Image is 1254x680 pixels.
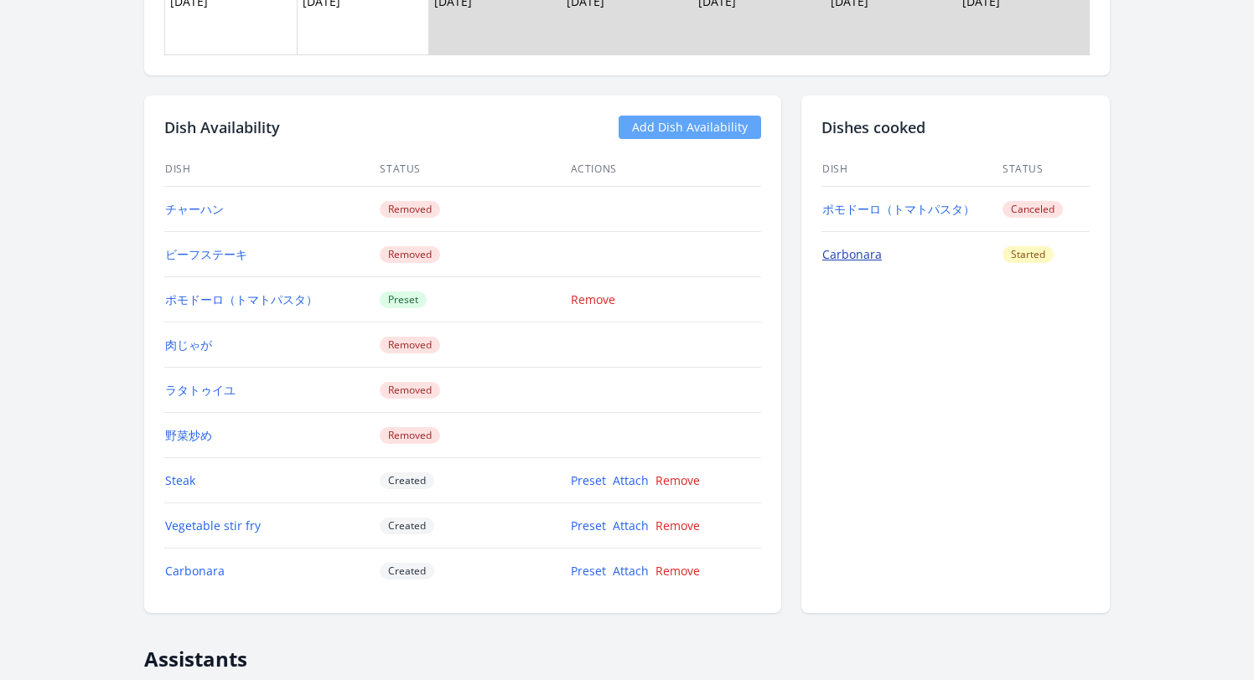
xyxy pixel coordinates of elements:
th: Status [1002,152,1090,187]
a: Add Dish Availability [619,116,761,139]
a: Carbonara [165,563,225,579]
span: Removed [380,201,440,218]
th: Dish [164,152,379,187]
a: Attach [613,472,649,488]
span: Canceled [1003,201,1063,218]
span: Removed [380,337,440,353]
th: Status [379,152,569,187]
h2: Dishes cooked [821,116,1090,139]
th: Dish [821,152,1002,187]
span: Removed [380,246,440,263]
a: Preset [571,472,606,488]
a: ラタトゥイユ [165,382,236,398]
a: Carbonara [822,246,882,262]
a: Attach [613,518,649,533]
span: Preset [380,291,427,308]
a: Preset [571,563,606,579]
a: Remove [655,472,700,488]
a: ポモドーロ（トマトパスタ） [165,291,318,307]
span: Removed [380,382,440,399]
a: 野菜炒め [165,427,212,443]
a: Remove [571,291,615,307]
h2: Dish Availability [164,116,280,139]
span: Removed [380,427,440,444]
a: Remove [655,563,700,579]
a: ビーフステーキ [165,246,247,262]
a: 肉じゃが [165,337,212,353]
th: Actions [570,152,761,187]
span: Created [380,563,434,580]
a: Attach [613,563,649,579]
span: Created [380,518,434,534]
a: Vegetable stir fry [165,518,261,533]
span: Started [1003,246,1054,263]
a: Remove [655,518,700,533]
a: Steak [165,472,195,488]
h2: Assistants [144,633,1110,672]
a: チャーハン [165,201,224,217]
span: Created [380,472,434,489]
a: Preset [571,518,606,533]
a: ポモドーロ（トマトパスタ） [822,201,975,217]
